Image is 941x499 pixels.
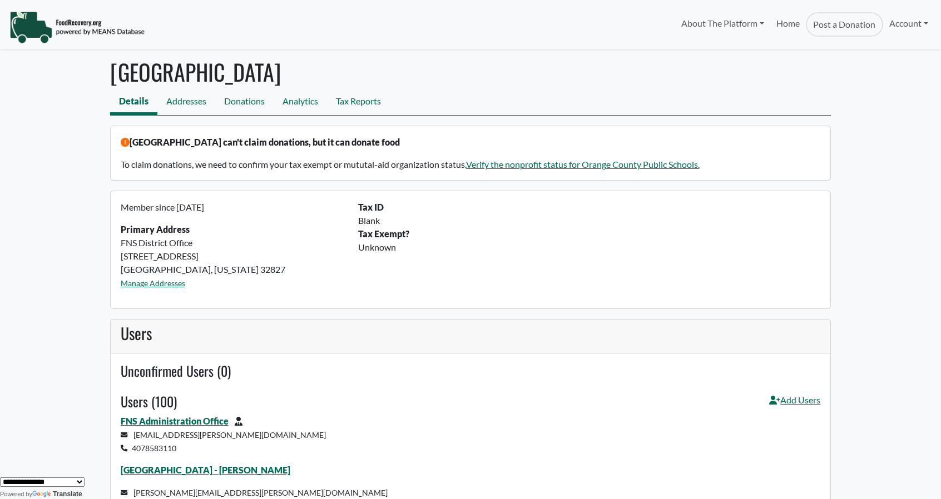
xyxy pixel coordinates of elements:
[121,465,290,475] a: [GEOGRAPHIC_DATA] - [PERSON_NAME]
[110,90,157,115] a: Details
[121,324,821,343] h3: Users
[121,430,326,453] small: [EMAIL_ADDRESS][PERSON_NAME][DOMAIN_NAME] 4078583110
[110,58,831,85] h1: [GEOGRAPHIC_DATA]
[351,241,827,254] div: Unknown
[121,136,821,149] p: [GEOGRAPHIC_DATA] can't claim donations, but it can donate food
[121,201,345,214] p: Member since [DATE]
[121,416,229,426] a: FNS Administration Office
[121,224,190,234] strong: Primary Address
[121,278,185,288] a: Manage Addresses
[274,90,327,115] a: Analytics
[121,393,177,410] h4: Users (100)
[327,90,390,115] a: Tax Reports
[32,490,82,498] a: Translate
[883,12,934,34] a: Account
[215,90,274,115] a: Donations
[32,491,53,498] img: Google Translate
[358,202,384,212] b: Tax ID
[157,90,215,115] a: Addresses
[9,11,145,44] img: NavigationLogo_FoodRecovery-91c16205cd0af1ed486a0f1a7774a6544ea792ac00100771e7dd3ec7c0e58e41.png
[675,12,770,34] a: About The Platform
[121,363,821,379] h4: Unconfirmed Users (0)
[806,12,883,37] a: Post a Donation
[769,393,820,415] a: Add Users
[121,158,821,171] p: To claim donations, we need to confirm your tax exempt or mututal-aid organization status.
[466,159,700,169] a: Verify the nonprofit status for Orange County Public Schools.
[351,214,827,227] div: Blank
[114,201,352,298] div: FNS District Office [STREET_ADDRESS] [GEOGRAPHIC_DATA], [US_STATE] 32827
[358,228,409,239] b: Tax Exempt?
[770,12,806,37] a: Home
